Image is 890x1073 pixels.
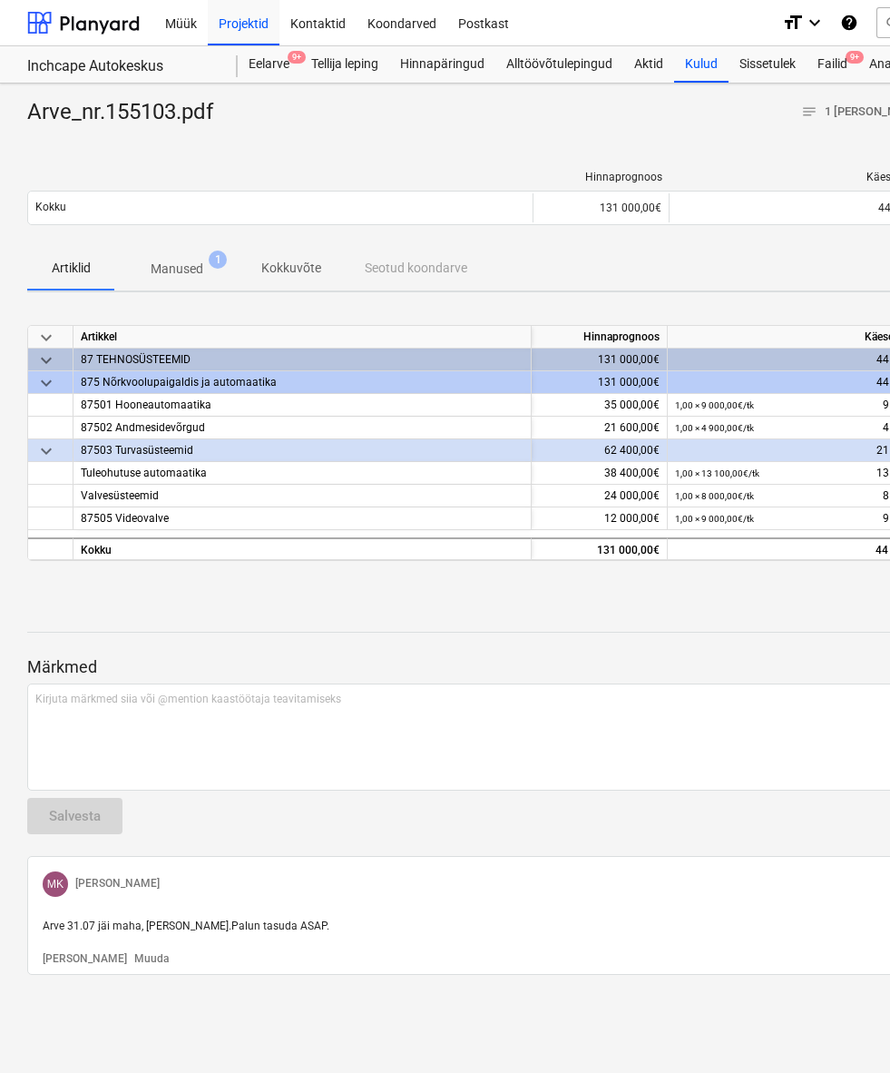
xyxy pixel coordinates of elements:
[675,423,754,433] small: 1,00 × 4 900,00€ / tk
[389,46,495,83] a: Hinnapäringud
[729,46,807,83] a: Sissetulek
[43,920,329,932] span: Arve 31.07 jäi maha, [PERSON_NAME].Palun tasuda ASAP.
[81,512,169,525] span: 87505 Videovalve
[49,259,93,278] p: Artiklid
[532,371,668,394] div: 131 000,00€
[675,468,759,478] small: 1,00 × 13 100,00€ / tk
[81,371,523,393] div: 875 Nõrkvoolupaigaldis ja automaatika
[675,491,754,501] small: 1,00 × 8 000,00€ / tk
[151,260,203,279] p: Manused
[35,440,57,462] span: keyboard_arrow_down
[43,871,68,897] div: Maksim Kurotškin
[846,51,864,64] span: 9+
[134,951,169,967] button: Muuda
[238,46,300,83] div: Eelarve
[81,399,211,411] span: 87501 Hooneautomaatika
[35,372,57,394] span: keyboard_arrow_down
[35,349,57,371] span: keyboard_arrow_down
[675,514,754,524] small: 1,00 × 9 000,00€ / tk
[35,200,66,215] p: Kokku
[81,439,523,461] div: 87503 Turvasüsteemid
[75,876,160,891] p: [PERSON_NAME]
[532,462,668,485] div: 38 400,00€
[43,951,127,967] button: [PERSON_NAME]
[209,251,227,269] span: 1
[73,537,532,560] div: Kokku
[804,12,826,34] i: keyboard_arrow_down
[533,193,669,222] div: 131 000,00€
[300,46,389,83] a: Tellija leping
[532,417,668,439] div: 21 600,00€
[675,400,754,410] small: 1,00 × 9 000,00€ / tk
[532,326,668,349] div: Hinnaprognoos
[288,51,306,64] span: 9+
[541,171,662,183] div: Hinnaprognoos
[27,57,216,76] div: Inchcape Autokeskus
[27,98,228,127] div: Arve_nr.155103.pdf
[532,394,668,417] div: 35 000,00€
[532,507,668,530] div: 12 000,00€
[495,46,623,83] a: Alltöövõtulepingud
[782,12,804,34] i: format_size
[532,485,668,507] div: 24 000,00€
[81,349,523,370] div: 87 TEHNOSÜSTEEMID
[81,421,205,434] span: 87502 Andmesidevõrgud
[81,467,207,479] span: Tuleohutuse automaatika
[81,489,159,502] span: Valvesüsteemid
[840,12,858,34] i: Abikeskus
[73,326,532,349] div: Artikkel
[807,46,858,83] a: Failid9+
[238,46,300,83] a: Eelarve9+
[261,259,321,278] p: Kokkuvõte
[35,327,57,349] span: keyboard_arrow_down
[807,46,858,83] div: Failid
[532,349,668,371] div: 131 000,00€
[674,46,729,83] a: Kulud
[623,46,674,83] a: Aktid
[532,439,668,462] div: 62 400,00€
[801,103,817,120] span: notes
[532,537,668,560] div: 131 000,00€
[47,878,64,891] span: MK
